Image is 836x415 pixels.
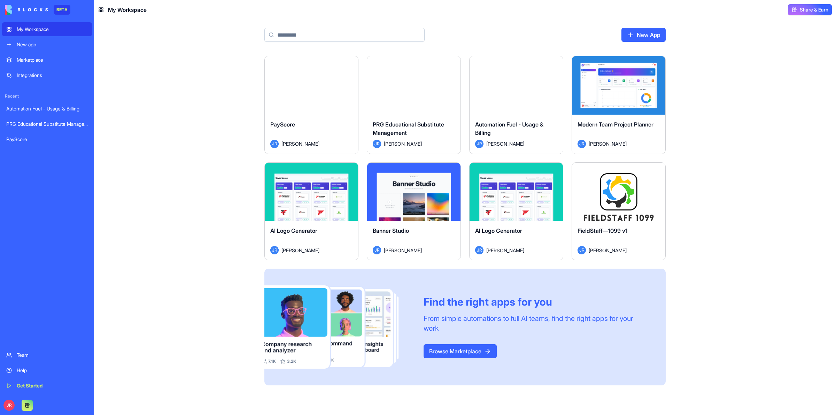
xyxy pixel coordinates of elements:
div: JP says… [6,14,134,37]
b: Invite & Share [31,126,71,132]
b: My Workspace [11,99,86,112]
a: AI Logo GeneratorJR[PERSON_NAME] [264,162,358,261]
span: PRG Educational Substitute Management [373,121,444,136]
a: Automation Fuel - Usage & BillingJR[PERSON_NAME] [469,56,563,154]
button: Upload attachment [33,228,39,234]
img: logo [5,5,48,15]
img: Profile image for Shelly [20,4,31,15]
b: Team Members [19,133,61,138]
div: New app [17,41,88,48]
span: PayScore [270,121,295,128]
textarea: Message… [6,214,133,225]
a: Help [2,363,92,377]
div: Marketplace [17,56,88,63]
span: JR [270,140,279,148]
div: From simple automations to full AI teams, find the right apps for your work [424,314,649,333]
span: Share & Earn [800,6,828,13]
button: go back [5,3,18,16]
a: PayScoreJR[PERSON_NAME] [264,56,358,154]
a: Automation Fuel - Usage & Billing [2,102,92,116]
span: JR [578,246,586,254]
div: Hey there :) Sure! Private apps let you create apps in your account that aren’t visible to other ... [6,80,114,216]
div: Team [17,352,88,359]
a: New App [621,28,666,42]
div: Can I learn more about the "Private Apps" part of my plan level? [25,14,134,36]
div: [DATE] [6,71,134,80]
span: Modern Team Project Planner [578,121,653,128]
div: Shelly says… [6,80,134,217]
span: JR [475,140,483,148]
div: Help [17,367,88,374]
div: JP says… [6,37,134,71]
div: Also how do we white label the invite email to people who would use the admin parts of any app. [25,37,134,66]
span: [PERSON_NAME] [589,247,627,254]
a: PRG Educational Substitute ManagementJR[PERSON_NAME] [367,56,461,154]
a: PayScore [2,132,92,146]
div: Hey there :) Sure! Private apps let you create apps in your account that aren’t visible to other ... [11,85,109,119]
span: JR [373,246,381,254]
div: PayScore [6,136,88,143]
button: Start recording [44,228,50,234]
span: JR [373,140,381,148]
div: Also how do we white label the invite email to people who would use the admin parts of any app. [31,41,128,62]
a: Browse Marketplace [424,344,497,358]
img: Frame_181_egmpey.png [264,285,412,369]
span: JR [578,140,586,148]
span: FieldStaff—1099 v1 [578,227,627,234]
a: Get Started [2,379,92,393]
a: New app [2,38,92,52]
span: [PERSON_NAME] [281,247,319,254]
a: Modern Team Project PlannerJR[PERSON_NAME] [572,56,666,154]
span: AI Logo Generator [475,227,522,234]
div: You can set each app’s permissions by going to under the tab. From there, open the dropdown and s... [11,119,109,167]
span: [PERSON_NAME] [589,140,627,147]
div: Automation Fuel - Usage & Billing [6,105,88,112]
div: PRG Educational Substitute Management [6,121,88,128]
span: Banner Studio [373,227,409,234]
span: JR [270,246,279,254]
div: Can I learn more about the "Private Apps" part of my plan level? [31,18,128,32]
span: JR [475,246,483,254]
a: AI Logo GeneratorJR[PERSON_NAME] [469,162,563,261]
a: Marketplace [2,53,92,67]
span: [PERSON_NAME] [384,247,422,254]
span: [PERSON_NAME] [486,140,524,147]
button: Home [109,3,122,16]
span: My Workspace [108,6,147,14]
span: [PERSON_NAME] [384,140,422,147]
h1: Shelly [34,3,51,9]
a: PRG Educational Substitute Management [2,117,92,131]
div: Close [122,3,135,15]
button: Send a message… [119,225,131,237]
a: My Workspace [2,22,92,36]
div: Integrations [17,72,88,79]
button: Share & Earn [788,4,832,15]
b: General access [33,140,74,145]
div: BETA [54,5,70,15]
a: Integrations [2,68,92,82]
span: JR [3,400,15,411]
a: Team [2,348,92,362]
div: My Workspace [17,26,88,33]
span: AI Logo Generator [270,227,317,234]
a: FieldStaff—1099 v1JR[PERSON_NAME] [572,162,666,261]
div: Find the right apps for you [424,295,649,308]
span: [PERSON_NAME] [281,140,319,147]
span: [PERSON_NAME] [486,247,524,254]
span: Automation Fuel - Usage & Billing [475,121,543,136]
button: Emoji picker [11,228,16,234]
div: Get Started [17,382,88,389]
a: Banner StudioJR[PERSON_NAME] [367,162,461,261]
p: Active 3h ago [34,9,65,16]
a: BETA [5,5,70,15]
button: Gif picker [22,228,28,234]
span: Recent [2,93,92,99]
